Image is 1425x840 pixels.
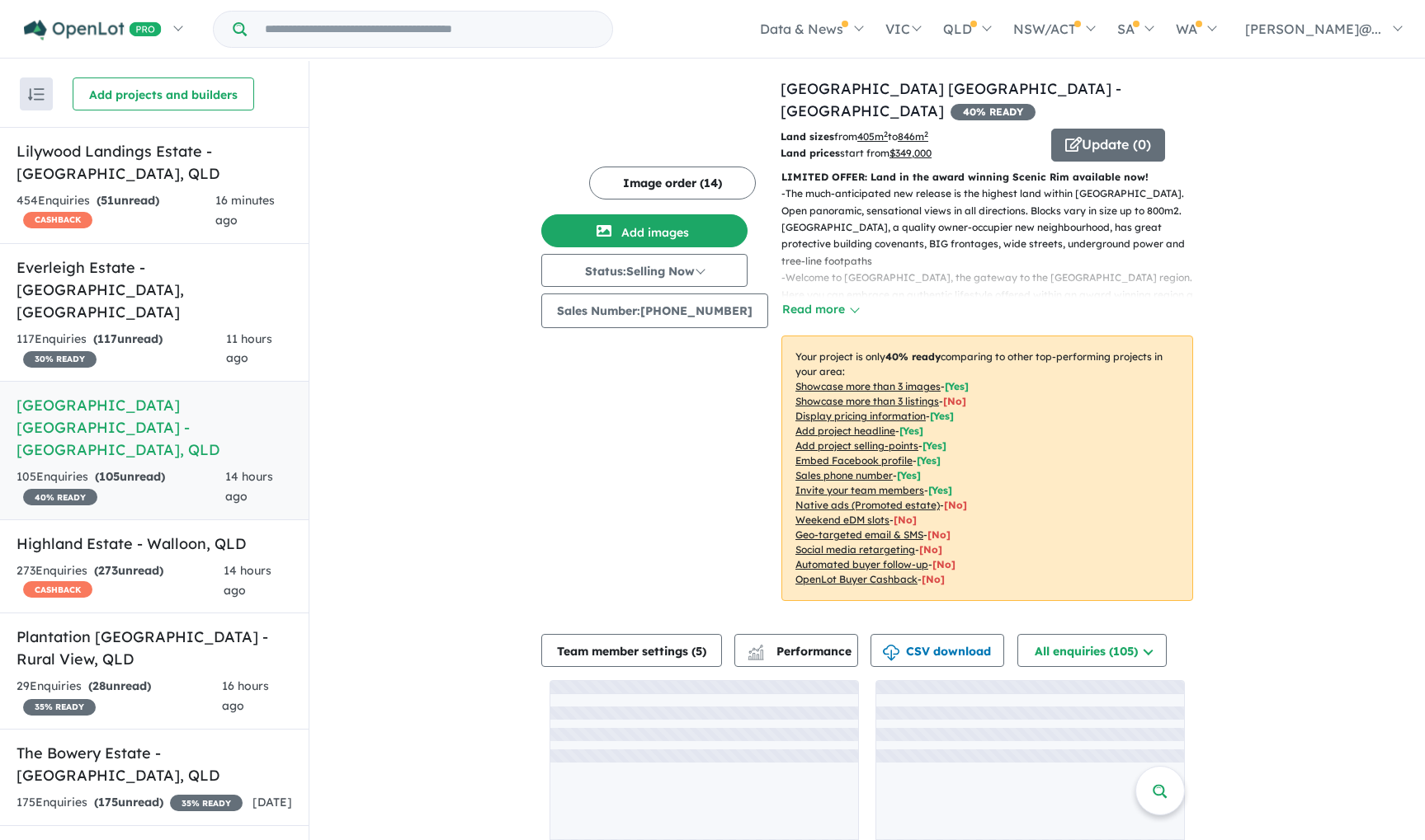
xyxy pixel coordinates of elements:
strong: ( unread) [93,331,163,346]
span: 175 [98,795,118,809]
button: Add projects and builders [73,77,254,110]
p: start from [781,145,1039,162]
span: [ Yes ] [945,380,969,392]
p: - Welcome to [GEOGRAPHIC_DATA], the gateway to the [GEOGRAPHIC_DATA] region. Here you can embrace... [781,270,1206,404]
span: 5 [696,644,702,659]
a: [GEOGRAPHIC_DATA] [GEOGRAPHIC_DATA] - [GEOGRAPHIC_DATA] [781,79,1121,120]
h5: [GEOGRAPHIC_DATA] [GEOGRAPHIC_DATA] - [GEOGRAPHIC_DATA] , QLD [17,394,292,461]
h5: The Bowery Estate - [GEOGRAPHIC_DATA] , QLD [17,742,292,786]
span: CASHBACK [23,212,92,228]
p: LIMITED OFFER: Land in the award winning Scenic Rim available now! [781,169,1193,185]
button: Status:Selling Now [541,254,748,287]
span: [ Yes ] [897,469,921,481]
u: Embed Facebook profile [795,454,913,467]
p: - The much-anticipated new release is the highest land within [GEOGRAPHIC_DATA]. Open panoramic, ... [781,185,1206,270]
button: CSV download [871,634,1004,667]
h5: Plantation [GEOGRAPHIC_DATA] - Rural View , QLD [17,626,292,670]
strong: ( unread) [95,469,165,484]
b: Land sizes [781,130,834,143]
span: [No] [927,528,951,541]
strong: ( unread) [94,563,163,578]
u: 405 m [857,130,888,143]
u: OpenLot Buyer Cashback [795,573,918,585]
span: 11 hours ago [226,331,272,366]
u: Weekend eDM slots [795,514,889,526]
button: Add images [541,214,748,247]
span: [ No ] [943,395,966,407]
sup: 2 [884,129,888,138]
button: Read more [781,300,859,319]
div: 117 Enquir ies [17,330,226,369]
span: [ Yes ] [928,484,952,496]
button: Sales Number:[PHONE_NUMBER] [541,293,768,328]
span: 105 [99,469,120,484]
span: 40 % READY [23,489,97,505]
span: to [888,130,928,143]
h5: Highland Estate - Walloon , QLD [17,533,292,555]
u: Showcase more than 3 images [795,380,941,392]
img: bar-chart.svg [748,650,764,660]
strong: ( unread) [88,678,151,693]
span: 16 hours ago [222,678,269,713]
span: [No] [922,573,945,585]
strong: ( unread) [97,193,159,208]
span: [ Yes ] [917,454,941,467]
button: Update (0) [1051,129,1165,162]
span: 14 hours ago [224,563,271,598]
span: [No] [944,499,967,511]
div: 454 Enquir ies [17,191,215,231]
div: 105 Enquir ies [17,467,225,507]
img: sort.svg [28,88,45,101]
h5: Everleigh Estate - [GEOGRAPHIC_DATA] , [GEOGRAPHIC_DATA] [17,256,292,323]
button: All enquiries (105) [1017,634,1167,667]
button: Team member settings (5) [541,634,722,667]
span: 30 % READY [23,351,97,368]
p: Your project is only comparing to other top-performing projects in your area: - - - - - - - - - -... [781,336,1193,601]
strong: ( unread) [94,795,163,809]
span: 40 % READY [951,104,1036,120]
span: 51 [101,193,114,208]
h5: Lilywood Landings Estate - [GEOGRAPHIC_DATA] , QLD [17,140,292,185]
span: [No] [894,514,917,526]
img: download icon [883,645,899,661]
span: Performance [750,644,852,659]
span: [PERSON_NAME]@... [1245,21,1381,37]
b: Land prices [781,147,840,159]
img: Openlot PRO Logo White [24,20,162,40]
p: from [781,129,1039,145]
span: [No] [932,558,956,570]
div: 29 Enquir ies [17,677,222,716]
span: 35 % READY [23,699,96,716]
button: Performance [734,634,858,667]
span: [ Yes ] [930,410,954,422]
span: [DATE] [252,795,292,809]
input: Try estate name, suburb, builder or developer [250,12,609,47]
u: Automated buyer follow-up [795,558,928,570]
span: CASHBACK [23,581,92,598]
span: 117 [97,331,117,346]
u: Add project headline [795,425,895,437]
img: line-chart.svg [748,645,763,654]
u: $ 349,000 [889,147,932,159]
u: Native ads (Promoted estate) [795,499,940,511]
button: Image order (14) [589,167,756,199]
u: Sales phone number [795,469,893,481]
u: Showcase more than 3 listings [795,395,939,407]
span: 16 minutes ago [215,193,275,228]
span: 14 hours ago [225,469,273,504]
u: Social media retargeting [795,543,915,556]
u: Add project selling-points [795,439,918,452]
b: 40 % ready [885,350,941,363]
span: 35 % READY [170,795,243,811]
span: 28 [92,678,106,693]
span: 273 [98,563,118,578]
span: [ Yes ] [922,439,946,452]
sup: 2 [924,129,928,138]
span: [ Yes ] [899,425,923,437]
div: 273 Enquir ies [17,561,224,601]
u: Invite your team members [795,484,924,496]
span: [No] [919,543,942,556]
u: 846 m [898,130,928,143]
u: Geo-targeted email & SMS [795,528,923,541]
div: 175 Enquir ies [17,793,243,813]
